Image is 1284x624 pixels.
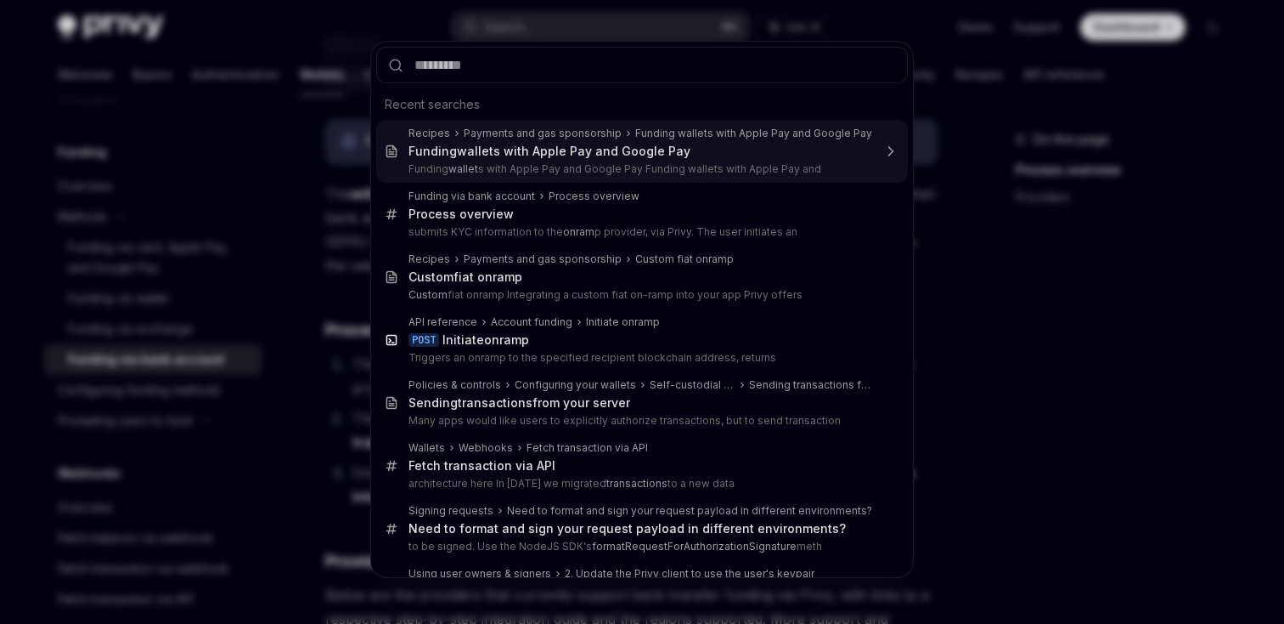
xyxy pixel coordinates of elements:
[458,395,532,410] b: transactions
[408,540,872,553] p: to be signed. Use the NodeJS SDK's meth
[527,441,648,455] div: Fetch transaction via API
[491,315,572,329] div: Account funding
[484,332,529,347] b: onramp
[408,521,846,536] div: Need to format and sign your request payload in different environments?
[408,395,630,411] div: Sending from your server
[565,567,814,581] div: 2. Update the Privy client to use the user's keypair
[408,144,690,159] div: Funding s with Apple Pay and Google Pay
[408,269,453,284] b: Custom
[408,269,522,285] div: fiat onramp
[408,567,551,581] div: Using user owners & signers
[507,504,872,518] div: Need to format and sign your request payload in different environments?
[408,414,872,428] p: Many apps would like users to explicitly authorize transactions, but to send transaction
[515,378,636,392] div: Configuring your wallets
[408,458,555,474] div: Fetch transaction via API
[749,378,872,392] div: Sending transactions from your server
[563,225,594,238] b: onram
[408,477,872,491] p: architecture here In [DATE] we migrated to a new data
[635,127,872,140] div: Funding wallets with Apple Pay and Google Pay
[448,162,478,175] b: wallet
[408,351,872,365] p: Triggers an onramp to the specified recipient blockchain address, returns
[408,288,872,302] p: fiat onramp Integrating a custom fiat on-ramp into your app Privy offers
[464,127,622,140] div: Payments and gas sponsorship
[650,378,735,392] div: Self-custodial user wallets
[408,504,493,518] div: Signing requests
[457,144,493,158] b: wallet
[408,441,445,455] div: Wallets
[408,190,535,203] div: Funding via bank account
[408,252,450,266] div: Recipes
[408,288,448,301] b: Custom
[586,315,660,329] div: Initiate onramp
[408,207,514,222] div: Process overview
[385,96,480,113] span: Recent searches
[408,162,872,176] p: Funding s with Apple Pay and Google Pay Funding wallets with Apple Pay and
[606,477,667,490] b: transactions
[592,540,797,553] b: formatRequestForAuthorizationSignature
[635,252,734,266] div: Custom fiat onramp
[408,333,439,347] div: POST
[442,332,529,348] div: Initiate
[408,315,477,329] div: API reference
[459,441,513,455] div: Webhooks
[408,378,501,392] div: Policies & controls
[408,127,450,140] div: Recipes
[549,190,639,203] div: Process overview
[408,225,872,239] p: submits KYC information to the p provider, via Privy. The user initiates an
[464,252,622,266] div: Payments and gas sponsorship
